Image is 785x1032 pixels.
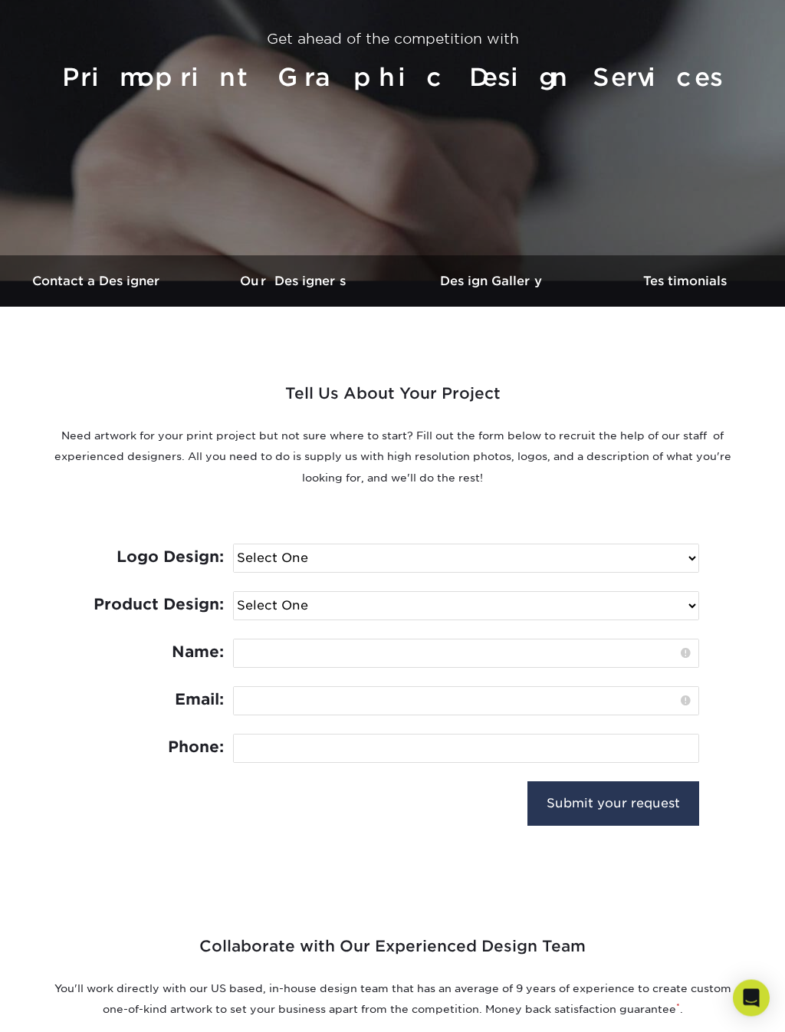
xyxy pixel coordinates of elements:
[86,735,224,761] label: Phone:
[392,274,589,289] h3: Design Gallery
[86,687,224,714] label: Email:
[48,381,737,420] h2: Tell Us About Your Project
[589,256,785,307] a: Testimonials
[48,979,737,1020] p: You'll work directly with our US based, in-house design team that has an average of 9 years of ex...
[733,980,770,1017] div: Open Intercom Messenger
[48,426,737,489] p: Need artwork for your print project but not sure where to start? Fill out the form below to recru...
[86,639,224,666] label: Name:
[196,256,392,307] a: Our Designers
[86,782,291,835] iframe: reCAPTCHA
[6,57,779,100] h1: Primoprint Graphic Design Services
[6,29,779,51] p: Get ahead of the competition with
[86,544,224,571] label: Logo Design:
[48,934,737,973] h2: Collaborate with Our Experienced Design Team
[589,274,785,289] h3: Testimonials
[392,256,589,307] a: Design Gallery
[196,274,392,289] h3: Our Designers
[86,592,224,619] label: Product Design:
[527,782,699,827] input: Submit your request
